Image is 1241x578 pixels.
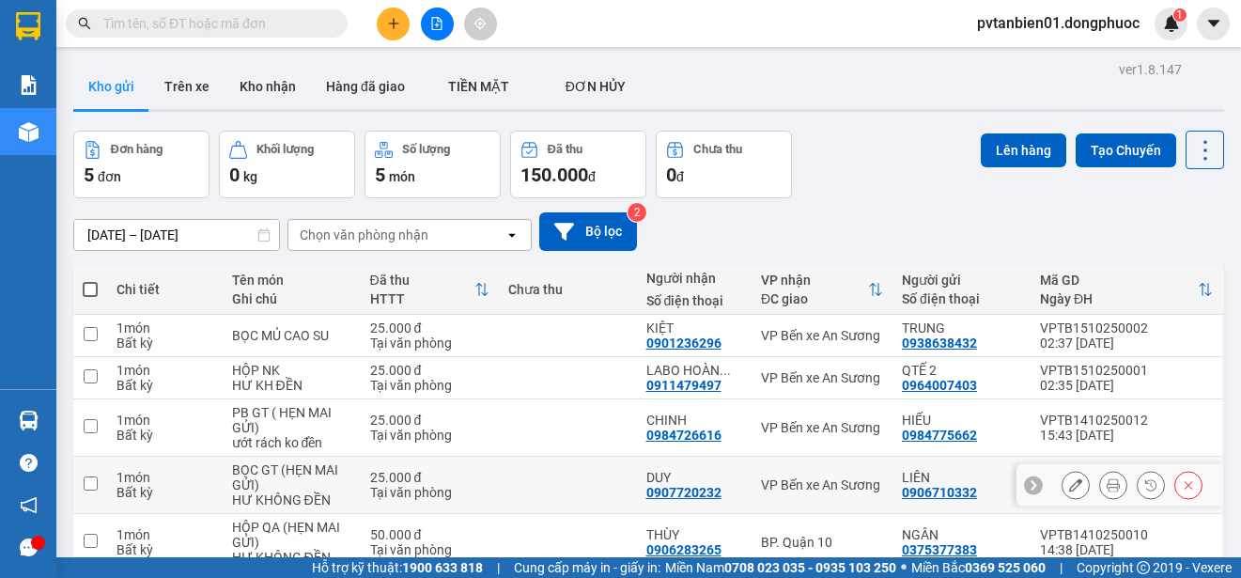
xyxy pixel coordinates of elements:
[539,212,637,251] button: Bộ lọc
[311,64,420,109] button: Hàng đã giao
[1163,15,1180,32] img: icon-new-feature
[962,11,1155,35] span: pvtanbien01.dongphuoc
[464,8,497,40] button: aim
[646,428,721,443] div: 0984726616
[430,17,443,30] span: file-add
[588,169,596,184] span: đ
[566,79,626,94] span: ĐƠN HỦY
[761,477,883,492] div: VP Bến xe An Sương
[19,75,39,95] img: solution-icon
[911,557,1046,578] span: Miền Bắc
[902,413,1021,428] div: HIẾU
[1173,8,1187,22] sup: 1
[761,273,868,288] div: VP nhận
[693,143,742,156] div: Chưa thu
[1040,363,1213,378] div: VPTB1510250001
[497,557,500,578] span: |
[19,411,39,430] img: warehouse-icon
[1176,8,1183,22] span: 1
[116,413,213,428] div: 1 món
[103,13,325,34] input: Tìm tên, số ĐT hoặc mã đơn
[761,370,883,385] div: VP Bến xe An Sương
[628,203,646,222] sup: 2
[375,164,385,186] span: 5
[232,462,351,492] div: BỌC GT (HẸN MAI GỬI)
[1040,273,1198,288] div: Mã GD
[116,363,213,378] div: 1 món
[448,79,509,94] span: TIỀN MẶT
[646,378,721,393] div: 0911479497
[116,428,213,443] div: Bất kỳ
[370,413,489,428] div: 25.000 đ
[902,363,1021,378] div: QTẾ 2
[902,291,1021,306] div: Số điện thoại
[232,492,351,508] div: HƯ KHÔNG ĐỀN
[752,265,892,315] th: Toggle SortBy
[1040,378,1213,393] div: 02:35 [DATE]
[646,271,743,286] div: Người nhận
[256,143,314,156] div: Khối lượng
[548,143,582,156] div: Đã thu
[20,496,38,514] span: notification
[370,527,489,542] div: 50.000 đ
[232,405,351,435] div: PB GT ( HẸN MAI GỬI)
[365,131,501,198] button: Số lượng5món
[473,17,487,30] span: aim
[232,550,351,565] div: HƯ KHÔNG ĐỀN
[1205,15,1222,32] span: caret-down
[666,164,676,186] span: 0
[370,320,489,336] div: 25.000 đ
[902,470,1021,485] div: LIÊN
[761,291,868,306] div: ĐC giao
[243,169,257,184] span: kg
[370,378,489,393] div: Tại văn phòng
[73,64,149,109] button: Kho gửi
[1197,8,1230,40] button: caret-down
[901,564,907,571] span: ⚪️
[387,17,400,30] span: plus
[370,428,489,443] div: Tại văn phòng
[1060,557,1063,578] span: |
[232,328,351,343] div: BỌC MỦ CAO SU
[902,273,1021,288] div: Người gửi
[219,131,355,198] button: Khối lượng0kg
[508,282,628,297] div: Chưa thu
[646,527,743,542] div: THÙY
[646,413,743,428] div: CHINH
[646,470,743,485] div: DUY
[1040,542,1213,557] div: 14:38 [DATE]
[232,378,351,393] div: HƯ KH ĐỀN
[656,131,792,198] button: Chưa thu0đ
[1137,561,1150,574] span: copyright
[761,535,883,550] div: BP. Quận 10
[1040,336,1213,351] div: 02:37 [DATE]
[370,485,489,500] div: Tại văn phòng
[902,485,977,500] div: 0906710332
[116,485,213,500] div: Bất kỳ
[421,8,454,40] button: file-add
[1040,527,1213,542] div: VPTB1410250010
[116,378,213,393] div: Bất kỳ
[902,527,1021,542] div: NGÂN
[111,143,163,156] div: Đơn hàng
[965,560,1046,575] strong: 0369 525 060
[116,527,213,542] div: 1 món
[1040,413,1213,428] div: VPTB1410250012
[116,320,213,336] div: 1 món
[902,336,977,351] div: 0938638432
[370,542,489,557] div: Tại văn phòng
[646,542,721,557] div: 0906283265
[1040,291,1198,306] div: Ngày ĐH
[74,220,279,250] input: Select a date range.
[520,164,588,186] span: 150.000
[646,336,721,351] div: 0901236296
[646,293,743,308] div: Số điện thoại
[1076,133,1176,167] button: Tạo Chuyến
[232,363,351,378] div: HỘP NK
[73,131,209,198] button: Đơn hàng5đơn
[402,143,450,156] div: Số lượng
[981,133,1066,167] button: Lên hàng
[665,557,896,578] span: Miền Nam
[19,122,39,142] img: warehouse-icon
[232,520,351,550] div: HỘP QA (HẸN MAI GỬI)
